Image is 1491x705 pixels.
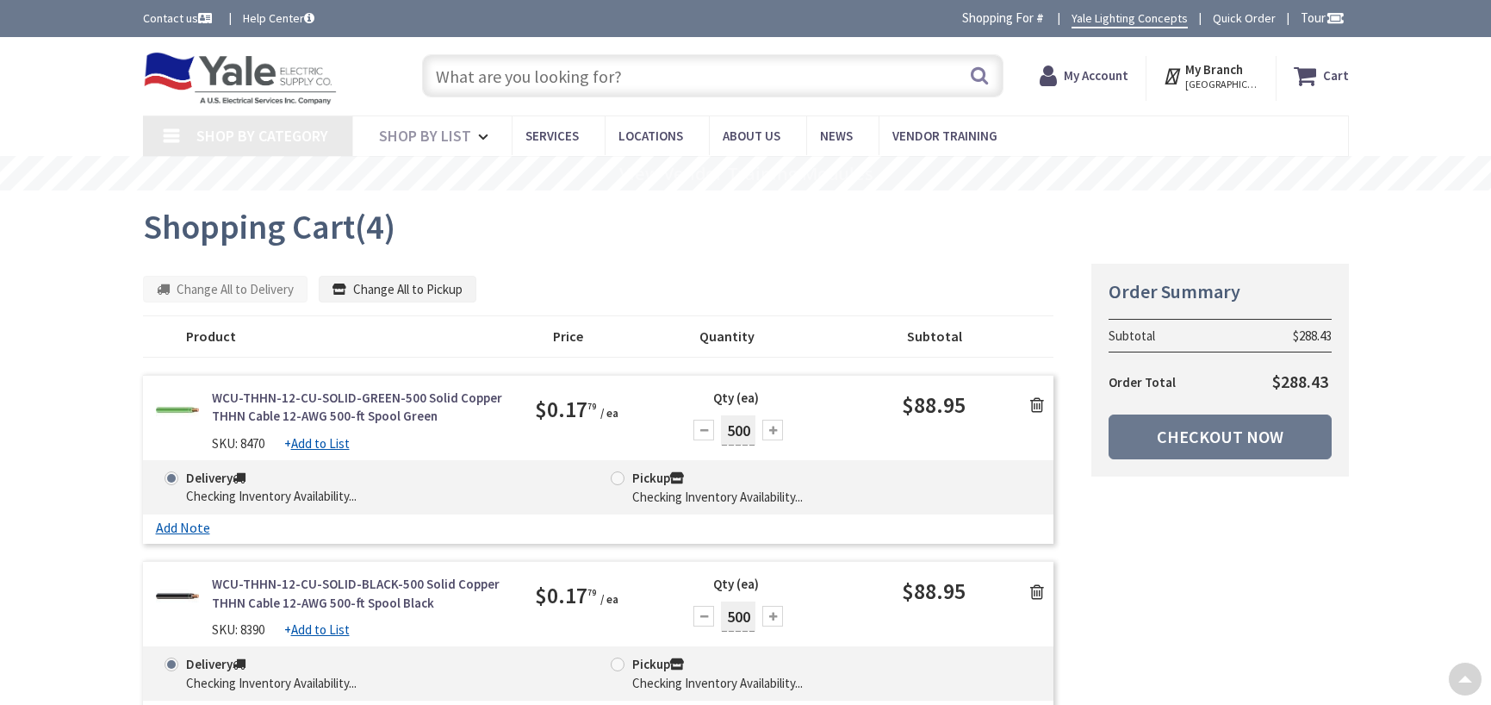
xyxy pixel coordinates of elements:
span: Vendor Training [892,128,997,144]
span: SKU: 8470 [212,435,264,452]
span: Shopping For [962,9,1034,26]
a: +Add to List [284,621,350,639]
span: $88.95 [902,572,966,609]
span: (4) [355,205,395,248]
strong: # [1036,9,1044,26]
span: $288.43 [1272,371,1328,392]
sup: 79 [587,587,596,598]
span: Shop By Category [196,126,328,146]
small: / ea [600,593,618,608]
a: Cart [1294,60,1349,91]
span: Qty (ea) [713,390,759,406]
input: What are you looking for? [422,54,1003,97]
img: WCU-THHN-12-CU-SOLID-GREEN-500 Solid Copper THHN Cable 12-AWG 500-ft Spool Green [156,389,199,432]
strong: Quantity [699,328,755,345]
span: Qty (ea) [713,576,759,592]
strong: Price [553,328,583,345]
strong: Delivery [186,470,245,486]
a: Contact us [143,9,215,27]
span: $288.43 [1293,328,1332,344]
span: Services [525,128,579,144]
a: Add Note [156,520,210,536]
h4: Order Summary [1109,281,1332,302]
u: Add to List [291,435,350,452]
div: My Branch [GEOGRAPHIC_DATA], [GEOGRAPHIC_DATA] [1163,60,1258,91]
strong: Order Total [1109,374,1176,390]
span: [GEOGRAPHIC_DATA], [GEOGRAPHIC_DATA] [1185,78,1258,91]
div: Checking Inventory Availability... [632,674,803,692]
button: Change All to Pickup [319,276,476,303]
strong: My Account [1064,67,1128,84]
span: Tour [1301,9,1345,26]
span: SKU: 8390 [212,621,264,638]
span: Locations [618,128,683,144]
u: Add to List [291,621,350,638]
strong: My Branch [1185,61,1243,78]
button: Change All to Delivery [143,276,308,303]
div: Checking Inventory Availability... [632,488,803,506]
a: WCU-THHN-12-CU-SOLID-GREEN-500 Solid Copper THHN Cable 12-AWG 500-ft Spool Green [212,389,510,426]
span: $0.17 [535,390,596,427]
small: / ea [600,407,618,421]
div: Checking Inventory Availability... [186,487,357,505]
strong: Product [186,328,236,345]
sup: 79 [587,401,596,412]
div: Checking Inventory Availability... [186,674,357,692]
strong: Pickup [632,656,684,672]
strong: Cart [1323,60,1349,91]
h1: Shopping Cart [143,208,1349,246]
a: Quick Order [1213,9,1276,27]
th: Subtotal [1109,319,1227,352]
strong: Pickup [632,470,684,486]
a: Checkout Now [1109,415,1332,459]
span: $88.95 [902,386,966,423]
strong: Delivery [186,656,245,672]
a: My Account [1040,60,1128,91]
a: Yale Lighting Concepts [1072,9,1188,28]
img: WCU-THHN-12-CU-SOLID-BLACK-500 Solid Copper THHN Cable 12-AWG 500-ft Spool Black [156,575,199,618]
span: About Us [723,128,780,144]
strong: Subtotal [907,328,962,345]
a: +Add to List [284,434,350,452]
span: News [820,128,853,144]
span: Shop By List [379,126,471,146]
span: $0.17 [535,577,596,614]
a: Help Center [243,9,314,27]
a: WCU-THHN-12-CU-SOLID-BLACK-500 Solid Copper THHN Cable 12-AWG 500-ft Spool Black [212,575,510,612]
img: Yale Electric Supply Co. [143,52,338,105]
